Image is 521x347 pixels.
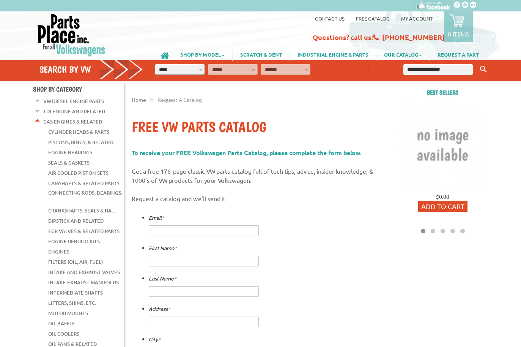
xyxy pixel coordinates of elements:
h1: Free VW Parts Catalog [132,118,390,136]
a: Gas Engines & Related [43,117,102,127]
a: Camshafts & Related Parts [48,178,120,188]
label: Email [149,214,165,223]
a: VW Diesel Engine Parts [43,96,104,106]
a: Crankshafts, Seals & Ha... [48,206,115,215]
a: Seals & Gaskets [48,158,90,168]
a: REQUEST A PART [430,48,486,61]
label: First Name [149,244,177,253]
a: Air Cooled Piston Sets [48,168,109,178]
span: Request a Catalog [157,96,202,103]
p: 0 items [448,30,469,38]
a: Lifters, Shims, Etc. [48,298,96,308]
label: Last Name [149,274,177,284]
span: To receive your FREE Volkswagen Parts Catalog, please complete the form below. [132,149,361,157]
img: Parts Place Inc! [37,13,106,57]
span: $0.00 [436,193,449,200]
a: Motor Mounts [48,308,88,318]
a: Connecting Rods, Bearings, ... [48,188,122,205]
a: OUR CATALOG [376,48,430,61]
label: City [149,335,161,344]
a: Intermediate Shafts [48,288,103,298]
a: Oil Baffle [48,318,75,328]
a: Contact us [315,15,345,22]
h4: Shop By Category [33,85,124,93]
a: Engines [48,247,69,257]
a: SHOP BY MODEL [173,48,232,61]
button: Keyword Search [478,63,489,76]
a: 0 items [444,11,473,42]
a: Intake-Exhaust Manifolds [48,277,119,287]
a: TDI Engine and Related [43,106,105,116]
a: Home [132,96,146,103]
a: Dipstick and Related [48,216,104,226]
a: My Account [401,15,433,22]
a: INDUSTRIAL ENGINE & PARTS [290,48,376,61]
p: Request a catalog and we'll send it [132,194,390,203]
a: Filters (Oil, Air, Fuel) [48,257,103,267]
span: Add to Cart [421,202,464,210]
a: Cylinder Heads & Parts [48,127,109,137]
a: SCRATCH & DENT [233,48,290,61]
a: Free Catalog [356,15,390,22]
a: EGR Valves & Related Parts [48,226,120,236]
a: Pistons, Rings, & Related [48,137,113,147]
h2: Best sellers [397,89,488,96]
h4: Search by VW [39,64,143,75]
button: Add to Cart [418,201,467,212]
a: Engine Rebuild Kits [48,236,100,246]
p: Get a free 176-page classic VW parts catalog full of tech tips, advice, insider knowledge, & 1000... [132,166,390,185]
a: Engine Bearings [48,147,92,157]
a: Oil Coolers [48,329,79,339]
a: Intake and Exhaust Valves [48,267,120,277]
label: Address [149,305,171,314]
